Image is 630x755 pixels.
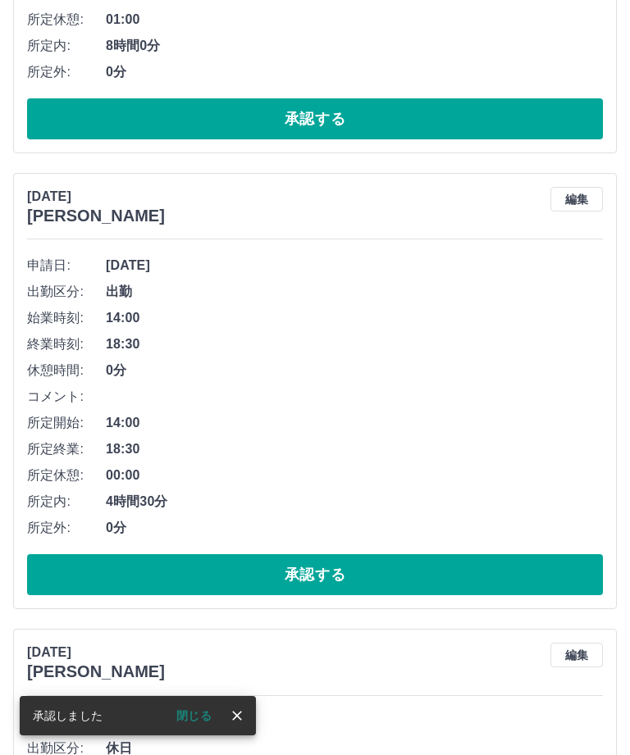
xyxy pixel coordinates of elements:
[33,701,103,730] div: 承認しました
[27,439,106,459] span: 所定終業:
[27,98,603,139] button: 承認する
[550,187,603,211] button: 編集
[106,492,603,512] span: 4時間30分
[27,387,106,407] span: コメント:
[106,10,603,30] span: 01:00
[163,703,225,728] button: 閉じる
[106,36,603,56] span: 8時間0分
[106,439,603,459] span: 18:30
[550,643,603,667] button: 編集
[106,334,603,354] span: 18:30
[225,703,249,728] button: close
[27,62,106,82] span: 所定外:
[106,518,603,538] span: 0分
[27,256,106,275] span: 申請日:
[27,10,106,30] span: 所定休憩:
[27,413,106,433] span: 所定開始:
[27,207,165,225] h3: [PERSON_NAME]
[27,187,165,207] p: [DATE]
[27,361,106,380] span: 休憩時間:
[106,466,603,485] span: 00:00
[27,282,106,302] span: 出勤区分:
[106,712,603,732] span: [DATE]
[27,308,106,328] span: 始業時刻:
[27,492,106,512] span: 所定内:
[106,361,603,380] span: 0分
[106,308,603,328] span: 14:00
[106,413,603,433] span: 14:00
[27,518,106,538] span: 所定外:
[27,662,165,681] h3: [PERSON_NAME]
[27,643,165,662] p: [DATE]
[27,466,106,485] span: 所定休憩:
[27,334,106,354] span: 終業時刻:
[27,554,603,595] button: 承認する
[106,62,603,82] span: 0分
[106,256,603,275] span: [DATE]
[27,36,106,56] span: 所定内:
[106,282,603,302] span: 出勤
